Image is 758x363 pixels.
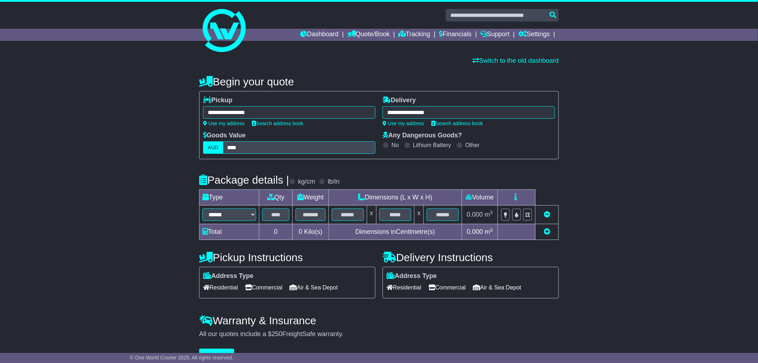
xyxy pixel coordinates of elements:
span: Commercial [245,282,282,293]
a: Use my address [383,121,424,126]
td: Volume [462,190,498,206]
td: Dimensions in Centimetre(s) [328,224,462,240]
label: Other [465,142,480,148]
a: Switch to the old dashboard [473,57,559,64]
span: Commercial [428,282,466,293]
td: Dimensions (L x W x H) [328,190,462,206]
span: 0.000 [467,228,483,235]
td: 0 [259,224,293,240]
span: m [485,211,493,218]
td: Type [200,190,259,206]
td: x [414,206,424,224]
label: Address Type [203,272,254,280]
a: Support [481,29,510,41]
h4: Pickup Instructions [199,251,375,263]
h4: Delivery Instructions [383,251,559,263]
a: Dashboard [300,29,339,41]
a: Settings [518,29,550,41]
td: x [367,206,376,224]
h4: Warranty & Insurance [199,315,559,326]
label: Address Type [387,272,437,280]
label: No [392,142,399,148]
span: 0.000 [467,211,483,218]
label: Delivery [383,96,416,104]
span: Residential [203,282,238,293]
a: Add new item [544,228,550,235]
a: Remove this item [544,211,550,218]
sup: 3 [490,210,493,215]
label: AUD [203,141,223,154]
a: Financials [439,29,472,41]
div: All our quotes include a $ FreightSafe warranty. [199,330,559,338]
a: Quote/Book [347,29,390,41]
label: Goods Value [203,132,246,140]
span: m [485,228,493,235]
button: Get Quotes [199,349,234,361]
label: kg/cm [298,178,315,186]
h4: Package details | [199,174,289,186]
sup: 3 [490,227,493,233]
td: Kilo(s) [293,224,329,240]
span: Air & Sea Depot [473,282,522,293]
span: © One World Courier 2025. All rights reserved. [130,355,234,360]
td: Qty [259,190,293,206]
a: Use my address [203,121,245,126]
a: Tracking [399,29,430,41]
a: Search address book [431,121,483,126]
span: Air & Sea Depot [290,282,338,293]
label: Any Dangerous Goods? [383,132,462,140]
label: Pickup [203,96,232,104]
a: Search address book [252,121,303,126]
label: lb/in [328,178,340,186]
h4: Begin your quote [199,76,559,88]
span: 0 [299,228,302,235]
td: Total [200,224,259,240]
label: Lithium Battery [413,142,451,148]
td: Weight [293,190,329,206]
span: 250 [272,330,282,338]
span: Residential [387,282,421,293]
